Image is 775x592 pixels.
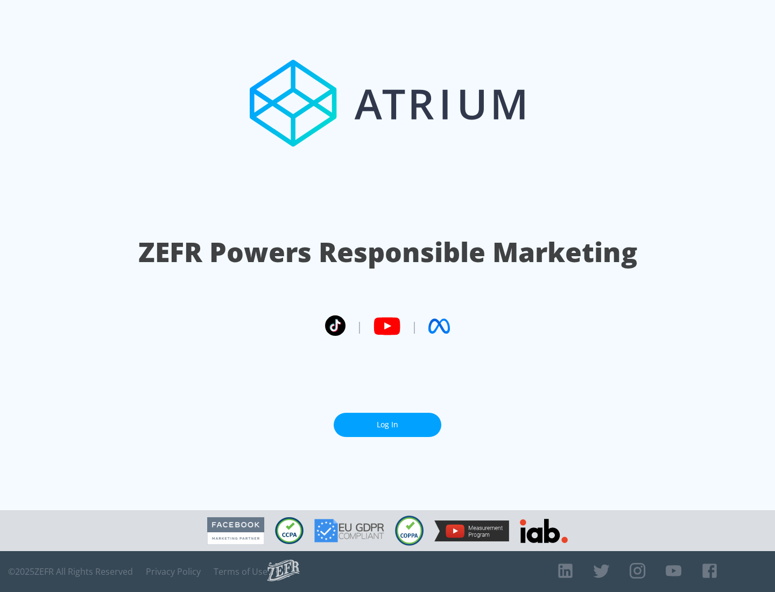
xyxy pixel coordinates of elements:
img: Facebook Marketing Partner [207,517,264,545]
a: Log In [334,413,441,437]
img: CCPA Compliant [275,517,304,544]
span: © 2025 ZEFR All Rights Reserved [8,566,133,577]
img: GDPR Compliant [314,519,384,542]
img: COPPA Compliant [395,516,424,546]
a: Terms of Use [214,566,267,577]
span: | [411,318,418,334]
span: | [356,318,363,334]
img: YouTube Measurement Program [434,520,509,541]
img: IAB [520,519,568,543]
h1: ZEFR Powers Responsible Marketing [138,234,637,271]
a: Privacy Policy [146,566,201,577]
